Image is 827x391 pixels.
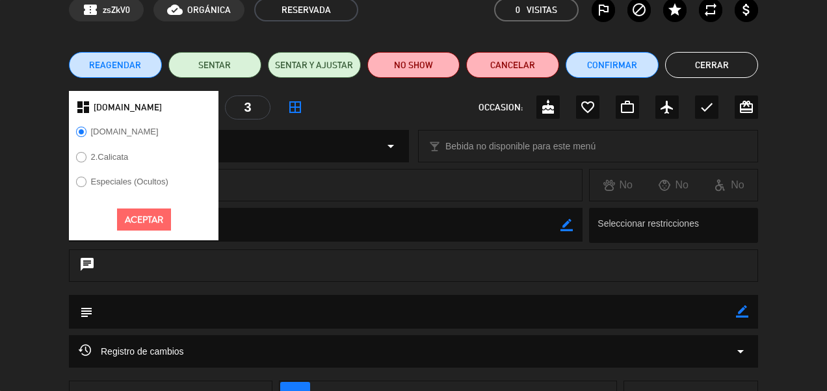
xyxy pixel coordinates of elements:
button: NO SHOW [367,52,460,78]
button: SENTAR [168,52,261,78]
button: REAGENDAR [69,52,162,78]
span: ORGÁNICA [187,3,231,18]
i: check [699,99,715,115]
button: Cancelar [466,52,559,78]
i: arrow_drop_down [733,344,748,359]
i: border_color [560,219,573,231]
span: [DOMAIN_NAME] [94,100,162,115]
i: favorite_border [580,99,596,115]
i: repeat [703,2,718,18]
i: cloud_done [167,2,183,18]
i: star [667,2,683,18]
i: card_giftcard [739,99,754,115]
label: [DOMAIN_NAME] [91,127,159,136]
span: REAGENDAR [89,58,141,72]
span: zsZkV0 [103,3,130,18]
label: 2.Calicata [91,153,129,161]
i: subject [79,305,93,319]
div: 3 [225,95,270,120]
i: work_outline [620,99,635,115]
i: local_bar [428,140,441,153]
i: arrow_drop_down [383,138,399,154]
button: SENTAR Y AJUSTAR [268,52,361,78]
button: Aceptar [117,208,171,231]
div: No [702,177,757,194]
i: outlined_flag [596,2,611,18]
label: Especiales (Ocultos) [91,177,168,186]
em: Visitas [527,3,557,18]
span: Registro de cambios [79,344,184,359]
i: block [631,2,647,18]
i: dashboard [75,99,91,115]
i: border_all [287,99,303,115]
button: Confirmar [566,52,659,78]
span: OCCASION: [479,100,523,115]
i: attach_money [739,2,754,18]
button: Cerrar [665,52,758,78]
i: border_color [736,305,748,318]
i: airplanemode_active [659,99,675,115]
div: No [646,177,702,194]
span: confirmation_number [83,2,98,18]
div: No [590,177,646,194]
i: cake [540,99,556,115]
span: Bebida no disponible para este menú [445,139,596,154]
span: 0 [516,3,520,18]
i: chat [79,257,95,275]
